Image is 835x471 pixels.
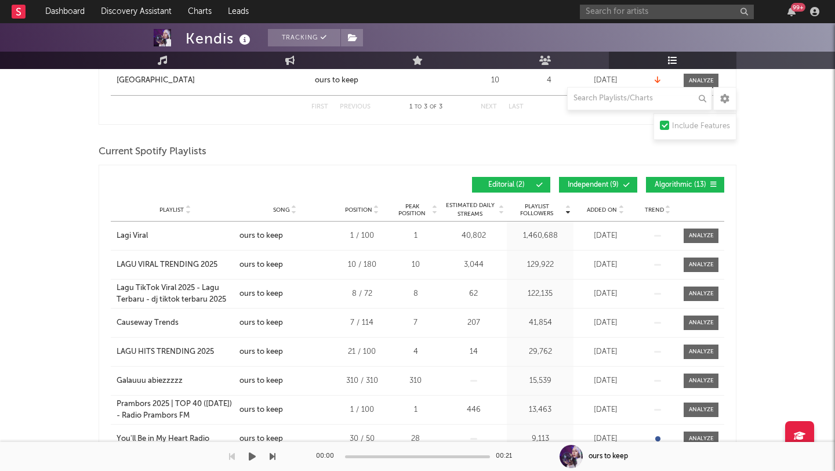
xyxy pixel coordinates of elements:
[239,230,283,242] div: ours to keep
[576,433,634,445] div: [DATE]
[509,104,524,110] button: Last
[394,100,458,114] div: 1 3 3
[239,375,283,387] div: ours to keep
[510,346,571,358] div: 29,762
[239,317,283,329] div: ours to keep
[117,398,234,421] a: Prambors 2025 | TOP 40 ([DATE]) - Radio Prambors FM
[576,375,634,387] div: [DATE]
[311,104,328,110] button: First
[567,182,620,189] span: Independent ( 9 )
[394,288,437,300] div: 8
[239,259,283,271] div: ours to keep
[394,317,437,329] div: 7
[510,404,571,416] div: 13,463
[159,206,184,213] span: Playlist
[527,75,571,86] div: 4
[117,259,234,271] a: LAGU VIRAL TRENDING 2025
[117,433,209,445] div: You'll Be in My Heart Radio
[654,182,707,189] span: Algorithmic ( 13 )
[672,119,730,133] div: Include Features
[394,230,437,242] div: 1
[415,104,422,110] span: to
[117,375,183,387] div: Galauuu abiezzzzz
[576,259,634,271] div: [DATE]
[394,346,437,358] div: 4
[443,201,497,219] span: Estimated Daily Streams
[394,203,430,217] span: Peak Position
[645,206,664,213] span: Trend
[117,75,309,86] a: [GEOGRAPHIC_DATA]
[443,404,504,416] div: 446
[496,450,519,463] div: 00:21
[576,404,634,416] div: [DATE]
[646,177,724,193] button: Algorithmic(13)
[510,375,571,387] div: 15,539
[336,404,388,416] div: 1 / 100
[443,288,504,300] div: 62
[580,5,754,19] input: Search for artists
[576,317,634,329] div: [DATE]
[567,87,712,110] input: Search Playlists/Charts
[443,346,504,358] div: 14
[576,230,634,242] div: [DATE]
[510,259,571,271] div: 129,922
[336,375,388,387] div: 310 / 310
[394,259,437,271] div: 10
[239,288,283,300] div: ours to keep
[336,317,388,329] div: 7 / 114
[394,375,437,387] div: 310
[273,206,290,213] span: Song
[576,288,634,300] div: [DATE]
[117,433,234,445] a: You'll Be in My Heart Radio
[472,177,550,193] button: Editorial(2)
[443,317,504,329] div: 207
[336,288,388,300] div: 8 / 72
[576,346,634,358] div: [DATE]
[239,404,283,416] div: ours to keep
[117,375,234,387] a: Galauuu abiezzzzz
[117,346,234,358] a: LAGU HITS TRENDING 2025
[559,177,637,193] button: Independent(9)
[117,346,214,358] div: LAGU HITS TRENDING 2025
[443,259,504,271] div: 3,044
[336,346,388,358] div: 21 / 100
[239,346,283,358] div: ours to keep
[394,433,437,445] div: 28
[576,75,634,86] div: [DATE]
[316,450,339,463] div: 00:00
[117,230,148,242] div: Lagi Viral
[336,259,388,271] div: 10 / 180
[469,75,521,86] div: 10
[345,206,372,213] span: Position
[587,206,617,213] span: Added On
[394,404,437,416] div: 1
[481,104,497,110] button: Next
[510,230,571,242] div: 1,460,688
[340,104,371,110] button: Previous
[117,230,234,242] a: Lagi Viral
[430,104,437,110] span: of
[336,230,388,242] div: 1 / 100
[589,451,628,462] div: ours to keep
[315,75,463,86] a: ours to keep
[186,29,253,48] div: Kendis
[791,3,805,12] div: 99 +
[117,75,195,86] div: [GEOGRAPHIC_DATA]
[510,317,571,329] div: 41,854
[510,433,571,445] div: 9,113
[117,282,234,305] a: Lagu TikTok Viral 2025 - Lagu Terbaru - dj tiktok terbaru 2025
[117,259,217,271] div: LAGU VIRAL TRENDING 2025
[787,7,796,16] button: 99+
[336,433,388,445] div: 30 / 50
[268,29,340,46] button: Tracking
[510,203,564,217] span: Playlist Followers
[239,433,283,445] div: ours to keep
[117,317,179,329] div: Causeway Trends
[443,230,504,242] div: 40,802
[117,317,234,329] a: Causeway Trends
[99,145,206,159] span: Current Spotify Playlists
[480,182,533,189] span: Editorial ( 2 )
[510,288,571,300] div: 122,135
